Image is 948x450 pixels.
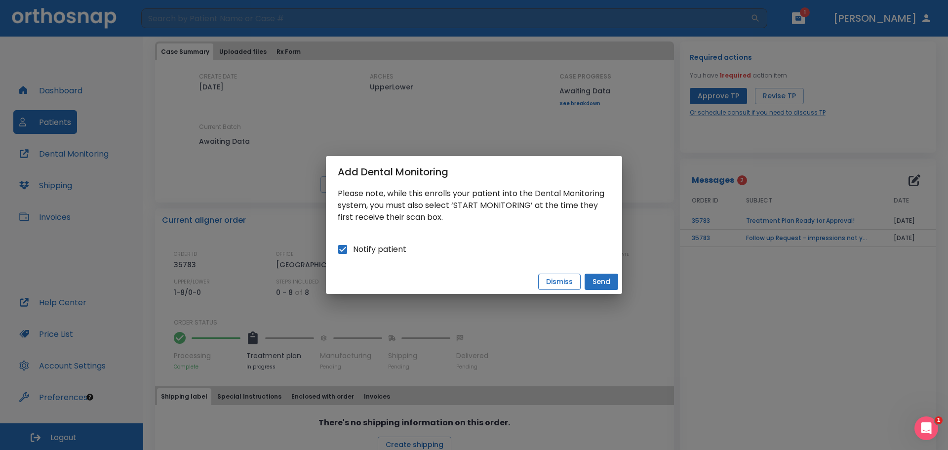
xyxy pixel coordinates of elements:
[935,416,943,424] span: 1
[353,244,406,255] span: Notify patient
[538,274,581,290] button: Dismiss
[338,188,610,223] p: Please note, while this enrolls your patient into the Dental Monitoring system, you must also sel...
[914,416,938,440] iframe: Intercom live chat
[585,274,618,290] button: Send
[326,156,622,188] h2: Add Dental Monitoring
